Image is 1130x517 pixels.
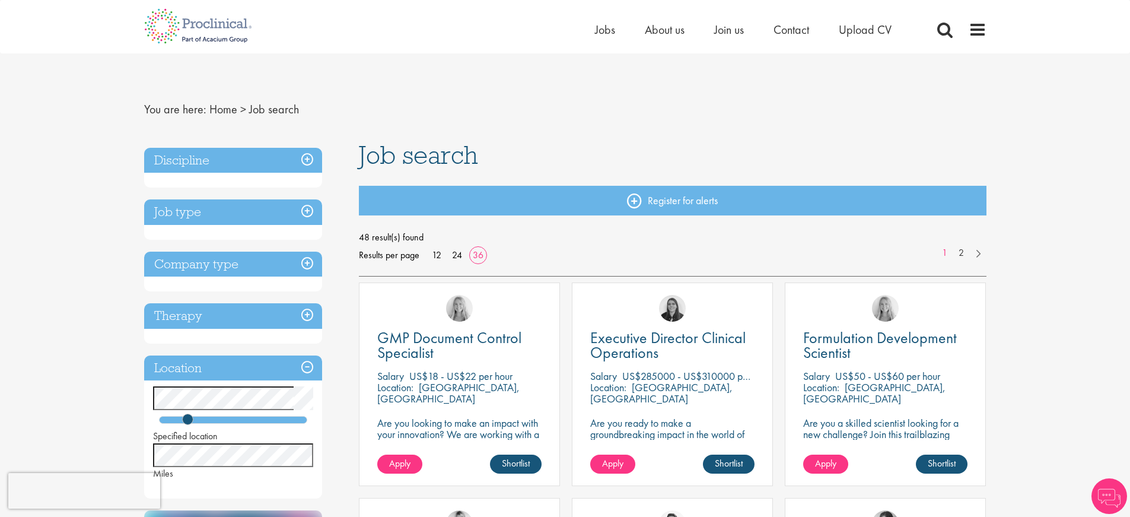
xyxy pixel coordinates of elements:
[144,148,322,173] h3: Discipline
[835,369,940,383] p: US$50 - US$60 per hour
[448,249,466,261] a: 24
[249,102,299,117] span: Job search
[153,467,173,480] span: Miles
[803,380,946,405] p: [GEOGRAPHIC_DATA], [GEOGRAPHIC_DATA]
[916,455,967,474] a: Shortlist
[209,102,237,117] a: breadcrumb link
[377,328,521,363] span: GMP Document Control Specialist
[590,331,755,360] a: Executive Director Clinical Operations
[602,457,623,470] span: Apply
[774,22,809,37] a: Contact
[872,295,899,322] img: Shannon Briggs
[428,249,445,261] a: 12
[153,430,218,442] span: Specified location
[590,369,617,383] span: Salary
[803,380,839,394] span: Location:
[815,457,836,470] span: Apply
[703,455,755,474] a: Shortlist
[714,22,744,37] a: Join us
[803,328,957,363] span: Formulation Development Scientist
[803,455,848,474] a: Apply
[590,328,746,363] span: Executive Director Clinical Operations
[659,295,686,322] img: Ciara Noble
[359,139,478,171] span: Job search
[590,380,733,405] p: [GEOGRAPHIC_DATA], [GEOGRAPHIC_DATA]
[595,22,615,37] a: Jobs
[936,246,953,260] a: 1
[144,252,322,277] h3: Company type
[622,369,780,383] p: US$285000 - US$310000 per annum
[446,295,473,322] img: Shannon Briggs
[240,102,246,117] span: >
[377,455,422,474] a: Apply
[377,369,404,383] span: Salary
[590,380,626,394] span: Location:
[953,246,970,260] a: 2
[803,369,830,383] span: Salary
[377,331,542,360] a: GMP Document Control Specialist
[469,249,488,261] a: 36
[803,417,967,474] p: Are you a skilled scientist looking for a new challenge? Join this trailblazing biotech on the cu...
[803,331,967,360] a: Formulation Development Scientist
[490,455,542,474] a: Shortlist
[377,380,413,394] span: Location:
[144,356,322,381] h3: Location
[645,22,685,37] a: About us
[377,380,520,405] p: [GEOGRAPHIC_DATA], [GEOGRAPHIC_DATA]
[359,186,986,215] a: Register for alerts
[409,369,513,383] p: US$18 - US$22 per hour
[8,473,160,509] iframe: reCAPTCHA
[590,417,755,474] p: Are you ready to make a groundbreaking impact in the world of biotechnology? Join a growing compa...
[590,455,635,474] a: Apply
[144,199,322,225] h3: Job type
[144,102,206,117] span: You are here:
[359,246,419,264] span: Results per page
[389,457,410,470] span: Apply
[359,229,986,246] span: 48 result(s) found
[144,303,322,329] h3: Therapy
[1091,478,1127,514] img: Chatbot
[839,22,892,37] a: Upload CV
[377,417,542,474] p: Are you looking to make an impact with your innovation? We are working with a well-established ph...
